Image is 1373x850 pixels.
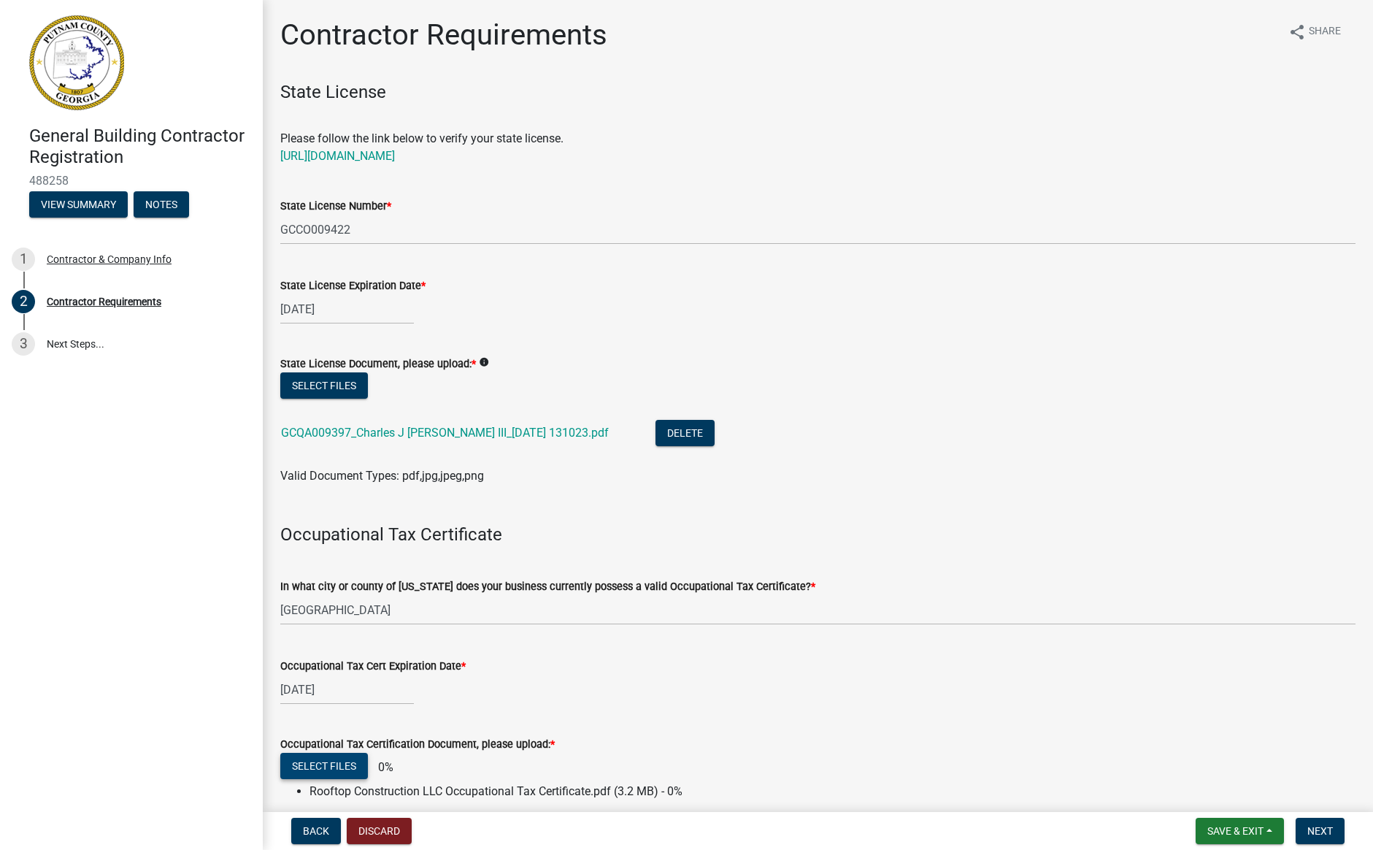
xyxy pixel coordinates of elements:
h4: Occupational Tax Certificate [280,524,1355,545]
h4: State License [280,82,1355,124]
div: 3 [12,332,35,356]
div: 2 [12,290,35,313]
button: Select files [280,372,368,399]
button: Select files [280,753,368,779]
h1: Contractor Requirements [280,18,607,53]
div: Contractor Requirements [47,296,161,307]
div: Contractor & Company Info [47,254,172,264]
a: GCQA009397_Charles J [PERSON_NAME] III_[DATE] 131023.pdf [281,426,609,440]
h4: General Building Contractor Registration [29,126,251,168]
span: Share [1309,23,1341,41]
a: [URL][DOMAIN_NAME] [280,149,395,163]
button: Discard [347,818,412,844]
label: State License Expiration Date [280,281,426,291]
i: info [479,357,489,367]
wm-modal-confirm: Notes [134,199,189,211]
wm-modal-confirm: Summary [29,199,128,211]
span: 0% [371,760,393,774]
label: Occupational Tax Certification Document, please upload: [280,740,555,750]
span: Valid Document Types: pdf,jpg,jpeg,png [280,469,484,483]
label: Occupational Tax Cert Expiration Date [280,662,466,672]
img: Putnam County, Georgia [29,15,124,110]
label: State License Number [280,202,391,212]
li: Rooftop Construction LLC Occupational Tax Certificate.pdf (3.2 MB) - 0% [309,783,1355,800]
button: View Summary [29,191,128,218]
p: Please follow the link below to verify your state license. [280,130,1355,165]
div: 1 [12,248,35,271]
button: Delete [655,420,715,446]
input: mm/dd/yyyy [280,675,414,705]
span: Save & Exit [1207,825,1264,837]
label: State License Document, please upload: [280,359,476,370]
span: Next [1307,825,1333,837]
span: 488258 [29,174,234,188]
input: mm/dd/yyyy [280,294,414,324]
button: Back [291,818,341,844]
button: shareShare [1277,18,1353,46]
label: In what city or county of [US_STATE] does your business currently possess a valid Occupational Ta... [280,582,815,592]
span: Back [303,825,329,837]
i: share [1288,23,1306,41]
button: Notes [134,191,189,218]
wm-modal-confirm: Delete Document [655,426,715,440]
button: Next [1296,818,1345,844]
button: Save & Exit [1196,818,1284,844]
